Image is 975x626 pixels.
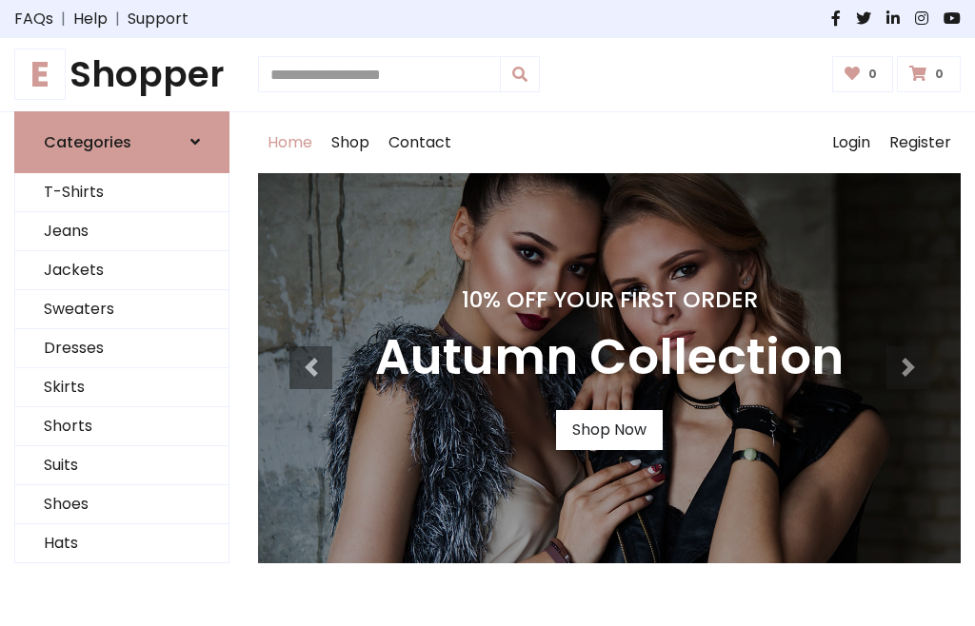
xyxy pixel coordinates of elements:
a: Shoes [15,485,229,524]
a: Jeans [15,212,229,251]
a: Jackets [15,251,229,290]
a: T-Shirts [15,173,229,212]
h6: Categories [44,133,131,151]
a: 0 [832,56,894,92]
a: Suits [15,446,229,485]
h1: Shopper [14,53,229,96]
a: EShopper [14,53,229,96]
a: 0 [897,56,961,92]
span: | [53,8,73,30]
a: Home [258,112,322,173]
a: FAQs [14,8,53,30]
a: Sweaters [15,290,229,329]
h4: 10% Off Your First Order [375,286,844,313]
a: Dresses [15,329,229,368]
span: | [108,8,128,30]
a: Hats [15,524,229,563]
a: Categories [14,111,229,173]
span: 0 [864,66,882,83]
a: Contact [379,112,461,173]
span: E [14,49,66,100]
a: Support [128,8,189,30]
a: Login [823,112,880,173]
a: Shop [322,112,379,173]
a: Register [880,112,961,173]
a: Skirts [15,368,229,407]
a: Shorts [15,407,229,446]
h3: Autumn Collection [375,328,844,387]
a: Help [73,8,108,30]
span: 0 [930,66,948,83]
a: Shop Now [556,410,663,450]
